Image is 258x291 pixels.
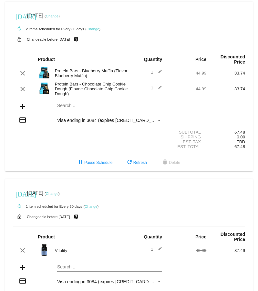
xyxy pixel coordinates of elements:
span: 1 [151,247,162,252]
small: ( ) [85,27,100,31]
input: Search... [57,103,162,108]
mat-icon: refresh [126,159,133,166]
div: 44.99 [168,86,206,91]
strong: Price [195,234,206,239]
div: Shipping [168,135,206,139]
div: 67.48 [206,130,245,135]
span: 1 [151,70,162,75]
div: Est. Total [168,144,206,149]
small: ( ) [84,205,99,208]
strong: Discounted Price [221,54,245,65]
small: ( ) [45,14,60,18]
strong: Product [38,57,55,62]
strong: Discounted Price [221,232,245,242]
span: TBD [237,139,245,144]
mat-icon: credit_card [19,277,26,285]
span: Visa ending in 3084 (expires [CREDIT_CARD_DATA]) [57,279,165,284]
mat-icon: pause [77,159,84,166]
a: Change [85,205,97,208]
strong: Quantity [144,234,162,239]
mat-icon: clear [19,246,26,254]
mat-icon: [DATE] [15,190,23,197]
div: Est. Tax [168,139,206,144]
img: Image-1-Carousel-Protein-Bar-CCD-transp.png [38,82,51,95]
small: Changeable before [DATE] [27,37,70,41]
mat-icon: live_help [72,35,80,44]
div: Subtotal [168,130,206,135]
mat-icon: credit_card [19,116,26,124]
a: Change [87,27,99,31]
div: Protein Bars - Chocolate Chip Cookie Dough (Flavor: Chocolate Chip Cookie Dough) [52,82,129,96]
div: Protein Bars - Blueberry Muffin (Flavor: Blueberry Muffin) [52,68,129,78]
mat-icon: add [19,103,26,110]
div: 37.49 [206,248,245,253]
button: Pause Schedule [71,157,118,168]
button: Refresh [120,157,152,168]
mat-icon: clear [19,85,26,93]
mat-icon: add [19,264,26,271]
span: Delete [161,160,180,165]
div: 33.74 [206,86,245,91]
span: 1 [151,85,162,90]
mat-icon: edit [154,246,162,254]
mat-icon: lock_open [15,35,23,44]
strong: Quantity [144,57,162,62]
mat-icon: autorenew [15,203,23,210]
a: Change [46,14,58,18]
mat-icon: live_help [72,213,80,221]
span: 67.48 [234,144,245,149]
button: Delete [156,157,185,168]
mat-icon: autorenew [15,25,23,33]
span: Visa ending in 3084 (expires [CREDIT_CARD_DATA]) [57,118,165,123]
mat-icon: edit [154,69,162,77]
div: Vitality [52,248,129,253]
img: Image-1-Carousel-Protein-Bar-BM-transp.png [38,66,51,79]
img: Image-1-Vitality-1000x1000-1.png [38,244,51,256]
mat-icon: edit [154,85,162,93]
mat-select: Payment Method [57,118,162,123]
a: Change [46,192,58,196]
div: 49.99 [168,248,206,253]
mat-select: Payment Method [57,279,162,284]
mat-icon: delete [161,159,169,166]
strong: Product [38,234,55,239]
span: Pause Schedule [77,160,112,165]
small: Changeable before [DATE] [27,215,70,219]
small: 2 items scheduled for Every 30 days [13,27,84,31]
small: 1 item scheduled for Every 60 days [13,205,82,208]
span: 0.00 [237,135,245,139]
mat-icon: [DATE] [15,12,23,20]
span: Refresh [126,160,147,165]
div: 44.99 [168,71,206,75]
strong: Price [195,57,206,62]
mat-icon: clear [19,69,26,77]
div: 33.74 [206,71,245,75]
mat-icon: lock_open [15,213,23,221]
small: ( ) [45,192,60,196]
input: Search... [57,265,162,270]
